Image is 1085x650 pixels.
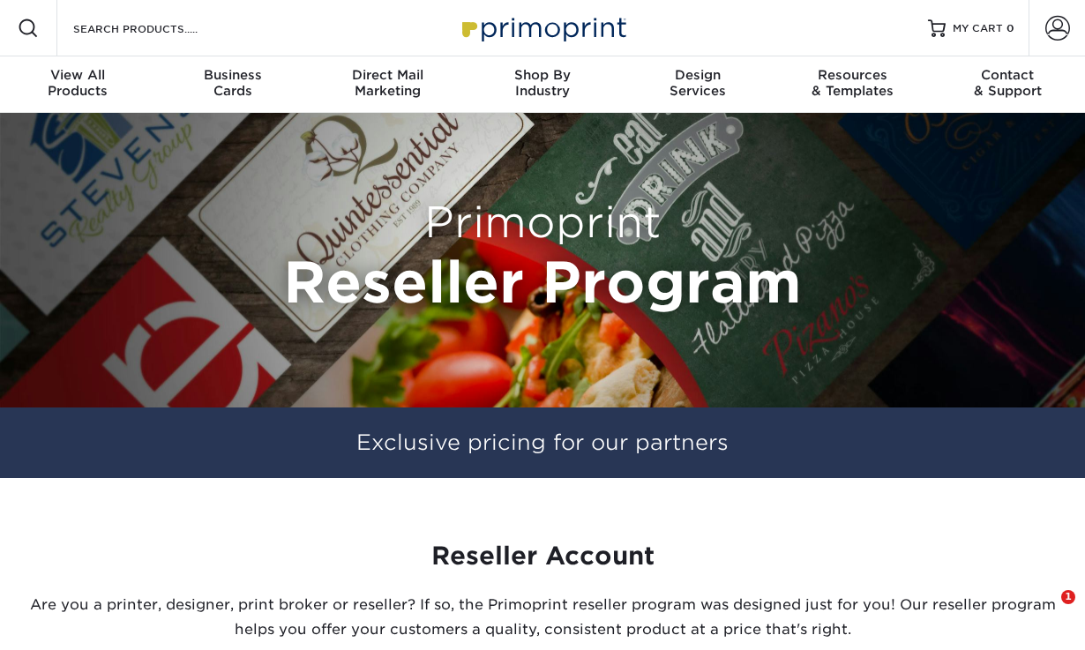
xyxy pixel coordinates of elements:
input: SEARCH PRODUCTS..... [71,18,243,39]
p: Are you a printer, designer, print broker or reseller? If so, the Primoprint reseller program was... [26,593,1059,642]
div: Cards [155,67,311,99]
span: Contact [930,67,1085,83]
span: Shop By [465,67,620,83]
iframe: Google Customer Reviews [4,596,150,644]
div: Exclusive pricing for our partners [13,407,1072,478]
h1: Reseller Program [26,249,1059,317]
iframe: Intercom live chat [1025,590,1067,632]
a: Shop ByIndustry [465,56,620,113]
span: Design [620,67,775,83]
a: BusinessCards [155,56,311,113]
img: Primoprint [454,9,631,47]
span: 0 [1006,22,1014,34]
h2: Primoprint [26,198,1059,249]
h3: Reseller Account [26,542,1059,572]
span: Resources [775,67,931,83]
span: 1 [1061,590,1075,604]
a: DesignServices [620,56,775,113]
div: & Support [930,67,1085,99]
a: Resources& Templates [775,56,931,113]
span: MY CART [953,21,1003,36]
div: Industry [465,67,620,99]
div: Marketing [310,67,465,99]
span: Business [155,67,311,83]
div: Services [620,67,775,99]
a: Direct MailMarketing [310,56,465,113]
span: Direct Mail [310,67,465,83]
div: & Templates [775,67,931,99]
a: Contact& Support [930,56,1085,113]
